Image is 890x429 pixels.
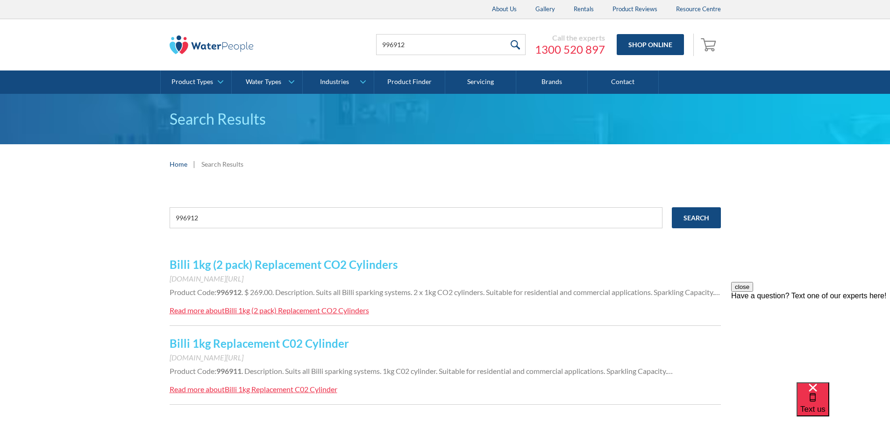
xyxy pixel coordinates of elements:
a: Billi 1kg (2 pack) Replacement CO2 Cylinders [170,258,398,271]
iframe: podium webchat widget prompt [731,282,890,394]
a: Product Finder [374,70,445,94]
div: Billi 1kg (2 pack) Replacement CO2 Cylinders [225,306,369,315]
a: Contact [588,70,659,94]
img: shopping cart [701,37,719,52]
input: e.g. chilled water cooler [170,207,662,228]
div: Call the experts [535,33,605,42]
a: Open empty cart [698,34,721,56]
img: The Water People [170,35,254,54]
span: . $ 269.00. Description. Suits all Billi sparking systems. 2 x 1kg CO2 cylinders. Suitable for re... [242,288,714,296]
div: [DOMAIN_NAME][URL] [170,352,721,363]
a: Shop Online [617,34,684,55]
a: Billi 1kg Replacement C02 Cylinder [170,337,349,350]
span: Product Code: [170,288,216,296]
div: Industries [320,78,349,86]
div: Read more about [170,306,225,315]
div: Billi 1kg Replacement C02 Cylinder [225,385,337,394]
a: Brands [516,70,587,94]
input: Search products [376,34,526,55]
a: Industries [303,70,373,94]
div: [DOMAIN_NAME][URL] [170,273,721,284]
a: Servicing [445,70,516,94]
div: Product Types [171,78,213,86]
span: Product Code: [170,366,216,375]
div: | [192,158,197,169]
strong: 996911 [216,366,242,375]
iframe: podium webchat widget bubble [797,382,890,429]
a: 1300 520 897 [535,42,605,56]
div: Read more about [170,385,225,394]
a: Read more aboutBilli 1kg Replacement C02 Cylinder [170,384,337,395]
span: . Description. Suits all Billi sparking systems. 1kg C02 cylinder. Suitable for residential and c... [242,366,667,375]
a: Water Types [232,70,302,94]
div: Search Results [201,159,243,169]
input: Search [672,207,721,228]
h1: Search Results [170,108,721,130]
a: Product Types [161,70,231,94]
strong: 996912 [216,288,242,296]
span: … [714,288,720,296]
div: Water Types [246,78,281,86]
a: Home [170,159,187,169]
span: … [667,366,673,375]
a: Read more aboutBilli 1kg (2 pack) Replacement CO2 Cylinders [170,305,369,316]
